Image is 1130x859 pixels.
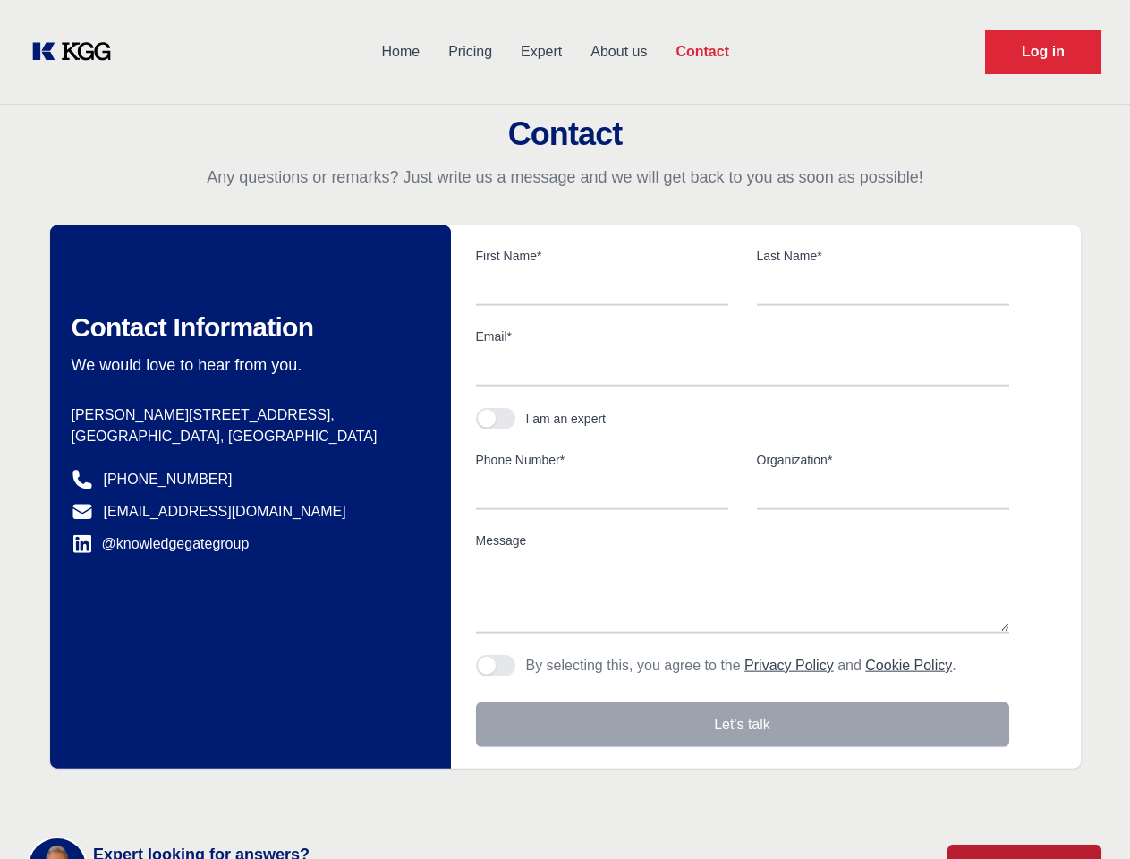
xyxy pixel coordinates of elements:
h2: Contact Information [72,311,422,344]
a: @knowledgegategroup [72,533,250,555]
a: Pricing [434,29,506,75]
a: KOL Knowledge Platform: Talk to Key External Experts (KEE) [29,38,125,66]
label: Email* [476,327,1009,345]
iframe: Chat Widget [1041,773,1130,859]
a: Privacy Policy [744,658,834,673]
a: Contact [661,29,743,75]
div: I am an expert [526,410,607,428]
p: [PERSON_NAME][STREET_ADDRESS], [72,404,422,426]
a: Expert [506,29,576,75]
p: We would love to hear from you. [72,354,422,376]
a: Home [367,29,434,75]
label: Phone Number* [476,451,728,469]
a: [PHONE_NUMBER] [104,469,233,490]
a: About us [576,29,661,75]
label: Organization* [757,451,1009,469]
h2: Contact [21,116,1109,152]
label: Message [476,532,1009,549]
div: Cookie settings [20,842,110,852]
a: Cookie Policy [865,658,952,673]
p: Any questions or remarks? Just write us a message and we will get back to you as soon as possible! [21,166,1109,188]
button: Let's talk [476,702,1009,747]
a: Request Demo [985,30,1101,74]
p: [GEOGRAPHIC_DATA], [GEOGRAPHIC_DATA] [72,426,422,447]
p: By selecting this, you agree to the and . [526,655,956,676]
label: First Name* [476,247,728,265]
label: Last Name* [757,247,1009,265]
a: [EMAIL_ADDRESS][DOMAIN_NAME] [104,501,346,523]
